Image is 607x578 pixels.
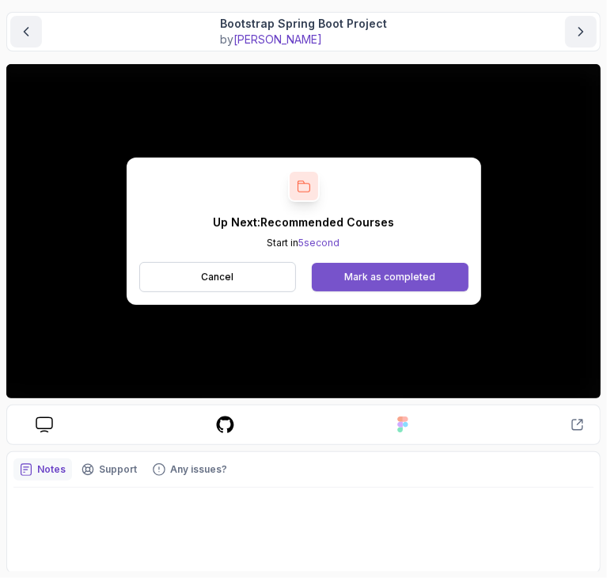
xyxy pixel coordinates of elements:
[23,416,66,433] a: course slides
[13,458,72,481] button: notes button
[99,463,137,476] p: Support
[344,271,435,283] div: Mark as completed
[203,415,248,435] a: course repo
[213,215,394,230] p: Up Next: Recommended Courses
[220,16,387,32] p: Bootstrap Spring Boot Project
[312,263,468,291] button: Mark as completed
[220,32,387,48] p: by
[201,271,233,283] p: Cancel
[565,16,597,48] button: next content
[37,463,66,476] p: Notes
[170,463,227,476] p: Any issues?
[6,64,601,398] iframe: To enrich screen reader interactions, please activate Accessibility in Grammarly extension settings
[75,458,143,481] button: Support button
[213,237,394,249] p: Start in
[233,32,322,46] span: [PERSON_NAME]
[139,262,297,292] button: Cancel
[10,16,42,48] button: previous content
[146,458,233,481] button: Feedback button
[299,237,340,249] span: 5 second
